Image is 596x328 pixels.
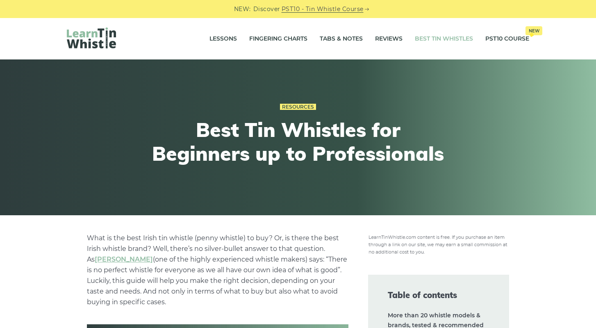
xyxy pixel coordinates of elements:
a: Fingering Charts [249,29,307,49]
img: disclosure [368,233,509,255]
span: Table of contents [388,289,489,301]
p: What is the best Irish tin whistle (penny whistle) to buy? Or, is there the best Irish whistle br... [87,233,348,307]
a: Lessons [209,29,237,49]
a: Resources [280,104,316,110]
span: New [525,26,542,35]
a: PST10 CourseNew [485,29,529,49]
a: undefined (opens in a new tab) [95,255,153,263]
a: Tabs & Notes [320,29,363,49]
a: Best Tin Whistles [415,29,473,49]
a: Reviews [375,29,403,49]
h1: Best Tin Whistles for Beginners up to Professionals [147,118,449,165]
img: LearnTinWhistle.com [67,27,116,48]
